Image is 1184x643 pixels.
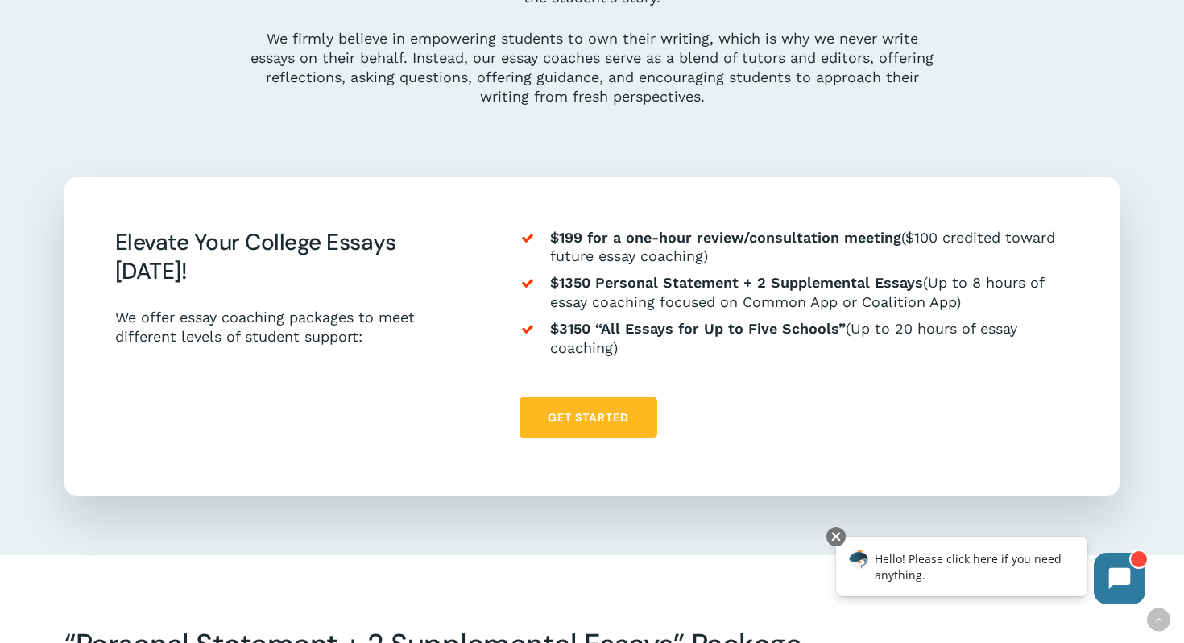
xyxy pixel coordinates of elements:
strong: $199 for a one-hour review/consultation meeting [550,229,901,246]
span: Get Started [548,409,629,425]
h4: Elevate Your College Essays [DATE]! [115,228,463,286]
p: We offer essay coaching packages to meet different levels of student support: [115,308,463,346]
strong: $1350 Personal Statement + 2 Supplemental Essays [550,274,923,291]
li: (Up to 8 hours of essay coaching focused on Common App or Coalition App) [520,273,1070,311]
a: Get Started [520,397,657,438]
li: (Up to 20 hours of essay coaching) [520,319,1070,357]
iframe: Chatbot [819,524,1161,620]
p: We firmly believe in empowering students to own their writing, which is why we never write essays... [244,29,940,106]
strong: $3150 “All Essays for Up to Five Schools” [550,320,846,337]
li: ($100 credited toward future essay coaching) [520,228,1070,266]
